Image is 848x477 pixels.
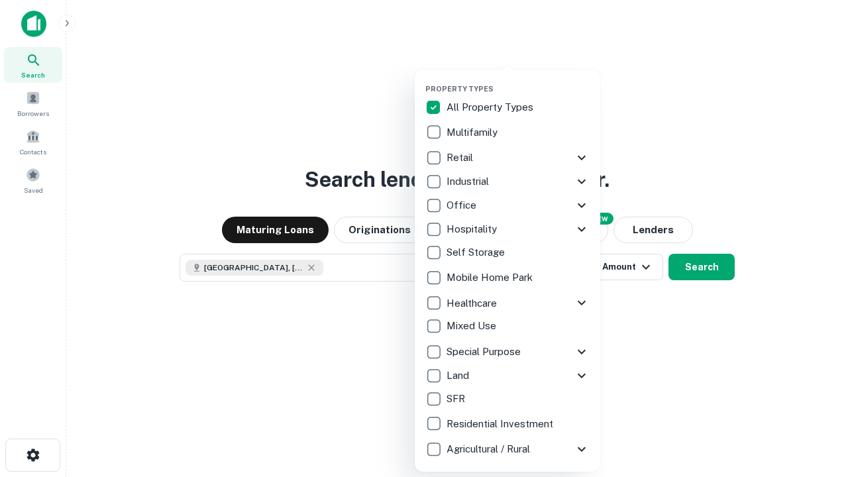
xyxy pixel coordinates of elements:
p: All Property Types [447,99,536,115]
iframe: Chat Widget [782,371,848,435]
p: Special Purpose [447,344,523,360]
p: Mixed Use [447,318,499,334]
p: Hospitality [447,221,500,237]
div: Hospitality [425,217,590,241]
div: Retail [425,146,590,170]
div: Agricultural / Rural [425,437,590,461]
p: Industrial [447,174,492,189]
p: Mobile Home Park [447,270,535,286]
div: Industrial [425,170,590,193]
p: Residential Investment [447,416,556,432]
p: Retail [447,150,476,166]
div: Office [425,193,590,217]
p: Multifamily [447,125,500,140]
span: Property Types [425,85,494,93]
p: Self Storage [447,244,507,260]
p: Land [447,368,472,384]
div: Land [425,364,590,388]
div: Healthcare [425,291,590,315]
p: SFR [447,391,468,407]
div: Special Purpose [425,340,590,364]
p: Office [447,197,479,213]
p: Healthcare [447,295,500,311]
p: Agricultural / Rural [447,441,533,457]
